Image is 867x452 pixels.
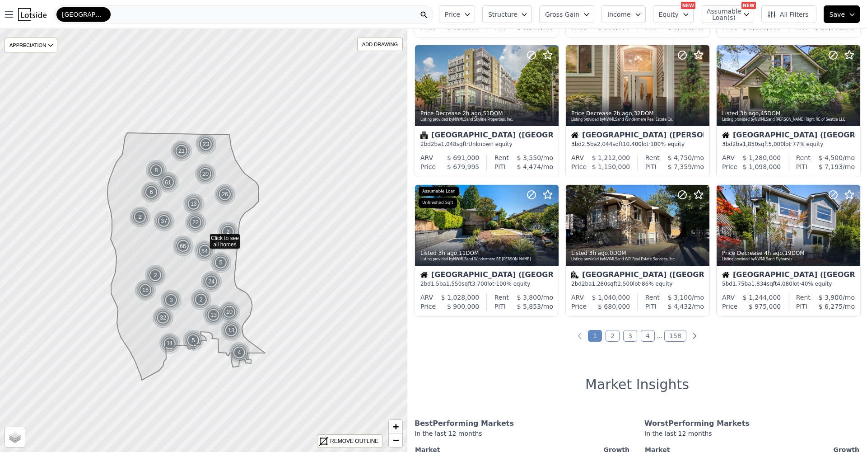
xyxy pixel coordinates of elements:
[517,303,541,310] span: $ 5,853
[645,162,657,171] div: PITI
[668,24,692,31] span: $ 3,030
[145,160,168,181] img: g1.png
[200,271,223,292] img: g1.png
[743,163,781,170] span: $ 1,098,000
[447,303,479,310] span: $ 900,000
[171,140,193,162] img: g1.png
[807,302,855,311] div: /mo
[749,303,781,310] span: $ 975,000
[623,330,637,342] a: Page 3
[796,162,807,171] div: PITI
[571,271,704,280] div: [GEOGRAPHIC_DATA] ([GEOGRAPHIC_DATA])
[159,333,181,354] div: 11
[598,24,630,31] span: $ 509,777
[565,184,709,317] a: Listed 3h ago,0DOMListing provided byNWMLSand WPI Real Estate Services, Inc.Multifamily[GEOGRAPHI...
[447,163,479,170] span: $ 679,995
[601,5,646,23] button: Income
[439,5,475,23] button: Price
[183,193,205,215] img: g1.png
[407,331,867,340] ul: Pagination
[811,293,855,302] div: /mo
[228,342,251,363] img: g1.png
[18,8,47,21] img: Lotside
[144,264,166,286] div: 2
[571,162,587,171] div: Price
[446,281,461,287] span: 1,550
[657,332,662,339] a: Jump forward
[441,294,480,301] span: $ 1,028,000
[420,280,553,287] div: 2 bd 1.5 ba sqft lot · 100% equity
[722,271,855,280] div: [GEOGRAPHIC_DATA] ([GEOGRAPHIC_DATA])
[606,330,620,342] a: Page 2
[447,154,479,161] span: $ 691,000
[140,181,163,203] img: g1.png
[190,289,212,311] div: 2
[707,8,736,21] span: Assumable Loan(s)
[623,141,642,147] span: 10,400
[807,162,855,171] div: /mo
[228,342,250,363] div: 4
[722,153,735,162] div: ARV
[195,133,217,155] div: 23
[743,294,781,301] span: $ 1,244,000
[644,418,860,429] div: Worst Performing Markets
[183,193,205,215] div: 13
[571,302,587,311] div: Price
[722,141,855,148] div: 3 bd 2 ba sqft lot · 77% equity
[617,281,633,287] span: 2,500
[539,5,594,23] button: Gross Gain
[668,163,692,170] span: $ 7,359
[592,294,630,301] span: $ 1,040,000
[358,38,402,51] div: ADD DRAWING
[420,271,428,278] img: House
[420,271,553,280] div: [GEOGRAPHIC_DATA] ([GEOGRAPHIC_DATA])
[389,420,402,433] a: Zoom in
[482,5,532,23] button: Structure
[607,10,631,19] span: Income
[420,302,436,311] div: Price
[420,257,554,262] div: Listing provided by NWMLS and Windermere RE [PERSON_NAME]
[462,110,481,117] time: 2025-08-11 16:44
[722,110,856,117] div: Listed , 45 DOM
[571,271,578,278] img: Multifamily
[796,302,807,311] div: PITI
[824,5,860,23] button: Save
[393,421,399,432] span: +
[575,331,584,340] a: Previous page
[701,5,754,23] button: Assumable Loan(s)
[420,250,554,257] div: Listed , 11 DOM
[159,333,181,354] img: g1.png
[722,257,856,262] div: Listing provided by NWMLS and Flyhomes
[195,163,217,185] img: g1.png
[494,153,509,162] div: Rent
[415,45,558,177] a: Price Decrease 2h ago,51DOMListing provided byNWMLSand Skyline Properties, Inc.Condominium[GEOGRA...
[722,302,737,311] div: Price
[597,141,612,147] span: 2,044
[592,163,630,170] span: $ 1,150,000
[722,293,735,302] div: ARV
[571,153,584,162] div: ARV
[653,5,694,23] button: Equity
[195,163,216,185] div: 20
[157,171,180,194] img: g2.png
[494,302,506,311] div: PITI
[506,162,553,171] div: /mo
[210,252,232,273] img: g1.png
[722,271,729,278] img: House
[751,281,767,287] span: 1,834
[509,293,553,302] div: /mo
[62,10,105,19] span: [GEOGRAPHIC_DATA]
[420,153,433,162] div: ARV
[690,331,699,340] a: Next page
[722,132,855,141] div: [GEOGRAPHIC_DATA] ([GEOGRAPHIC_DATA])
[185,212,207,233] img: g1.png
[571,141,704,148] div: 3 bd 2.5 ba sqft lot · 100% equity
[415,418,630,429] div: Best Performing Markets
[819,303,843,310] span: $ 6,275
[153,210,175,232] img: g1.png
[420,293,433,302] div: ARV
[613,110,632,117] time: 2025-08-11 16:35
[200,271,222,292] div: 24
[811,153,855,162] div: /mo
[830,10,845,19] span: Save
